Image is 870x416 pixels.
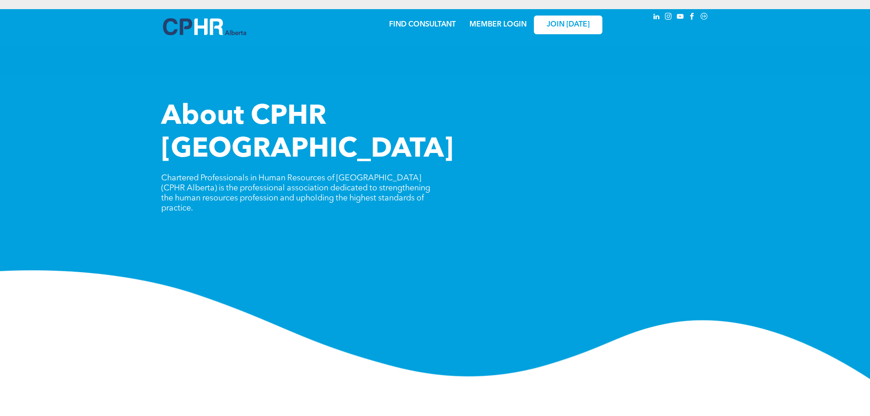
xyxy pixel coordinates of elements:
[163,18,246,35] img: A blue and white logo for cp alberta
[161,174,430,212] span: Chartered Professionals in Human Resources of [GEOGRAPHIC_DATA] (CPHR Alberta) is the professiona...
[389,21,456,28] a: FIND CONSULTANT
[675,11,685,24] a: youtube
[161,103,453,163] span: About CPHR [GEOGRAPHIC_DATA]
[534,16,602,34] a: JOIN [DATE]
[652,11,662,24] a: linkedin
[687,11,697,24] a: facebook
[699,11,709,24] a: Social network
[469,21,527,28] a: MEMBER LOGIN
[547,21,590,29] span: JOIN [DATE]
[664,11,674,24] a: instagram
